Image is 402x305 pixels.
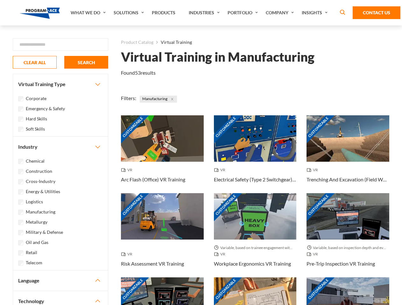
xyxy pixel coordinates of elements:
input: Soft Skills [18,127,23,132]
input: Logistics [18,200,23,205]
label: Military & Defense [26,229,63,236]
input: Retail [18,250,23,255]
input: Telecom [18,261,23,266]
span: VR [307,167,321,173]
h3: Risk Assessment VR Training [121,260,184,268]
label: Corporate [26,95,46,102]
li: Virtual Training [153,38,192,46]
label: Emergency & Safety [26,105,65,112]
label: Telecom [26,259,42,266]
input: Manufacturing [18,210,23,215]
a: Contact Us [353,6,400,19]
span: VR [214,167,228,173]
span: Variable, based on trainee engagement with exercises. [214,245,297,251]
input: Corporate [18,96,23,101]
input: Emergency & Safety [18,106,23,112]
span: Filters: [121,95,136,101]
em: 53 [135,70,141,76]
label: Oil and Gas [26,239,48,246]
span: Manufacturing [140,96,177,103]
input: Metallurgy [18,220,23,225]
a: Customizable Thumbnail - Electrical Safety (Type 2 Switchgear) VR Training VR Electrical Safety (... [214,115,297,193]
a: Product Catalog [121,38,153,46]
a: Customizable Thumbnail - Workplace Ergonomics VR Training Variable, based on trainee engagement w... [214,193,297,277]
p: Found results [121,69,156,77]
h1: Virtual Training in Manufacturing [121,51,314,63]
label: Metallurgy [26,219,47,226]
input: Chemical [18,159,23,164]
label: Manufacturing [26,208,55,215]
input: Hard Skills [18,117,23,122]
label: Chemical [26,158,45,165]
label: Logistics [26,198,43,205]
input: Military & Defense [18,230,23,235]
button: Close [169,96,176,103]
label: Soft Skills [26,125,45,132]
span: VR [121,167,135,173]
h3: Electrical Safety (Type 2 Switchgear) VR Training [214,176,297,183]
a: Customizable Thumbnail - Arc Flash (Office) VR Training VR Arc Flash (Office) VR Training [121,115,204,193]
img: Program-Ace [20,8,60,19]
label: Hard Skills [26,115,47,122]
span: VR [214,251,228,257]
button: CLEAR ALL [13,56,57,69]
input: Cross-Industry [18,179,23,184]
button: Virtual Training Type [13,74,108,94]
span: VR [121,251,135,257]
button: Industry [13,137,108,157]
nav: breadcrumb [121,38,389,46]
h3: Pre-Trip Inspection VR Training [307,260,375,268]
label: Cross-Industry [26,178,55,185]
span: VR [307,251,321,257]
a: Customizable Thumbnail - Pre-Trip Inspection VR Training Variable, based on inspection depth and ... [307,193,389,277]
label: Energy & Utilities [26,188,60,195]
input: Construction [18,169,23,174]
a: Customizable Thumbnail - Risk Assessment VR Training VR Risk Assessment VR Training [121,193,204,277]
a: Customizable Thumbnail - Trenching And Excavation (Field Work) VR Training VR Trenching And Excav... [307,115,389,193]
h3: Trenching And Excavation (Field Work) VR Training [307,176,389,183]
span: Variable, based on inspection depth and event interaction. [307,245,389,251]
h3: Workplace Ergonomics VR Training [214,260,291,268]
label: Retail [26,249,37,256]
label: Construction [26,168,52,175]
input: Oil and Gas [18,240,23,245]
button: Language [13,270,108,291]
h3: Arc Flash (Office) VR Training [121,176,185,183]
input: Energy & Utilities [18,189,23,194]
